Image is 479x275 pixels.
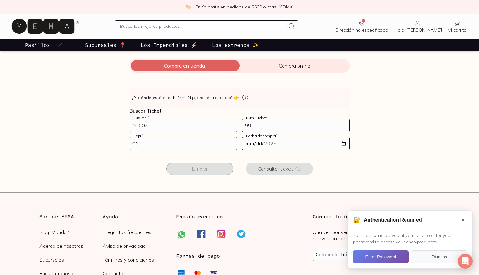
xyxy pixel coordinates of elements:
[394,27,442,33] span: ¡Hola, [PERSON_NAME]!
[313,248,380,261] input: mimail@gmail.com
[242,137,349,150] input: 14-05-2023
[185,4,191,10] img: check
[195,4,294,10] p: ¡Envío gratis en pedidos de $500 o más! (CDMX)
[131,133,144,138] label: Caja
[176,213,223,220] h3: Encuéntranos en
[458,254,473,269] div: Open Intercom Messenger
[180,94,185,101] span: 👀
[176,252,220,260] h3: Formas de pago
[39,213,103,220] h3: Más de YEMA
[212,41,259,49] p: Los estrenos ✨
[141,41,197,49] p: Los Imperdibles ⚡️
[39,243,103,249] a: Acerca de nosotros
[103,229,166,235] a: Preguntas frecuentes
[39,229,103,235] a: Blog: Mundo Y
[313,213,440,220] h3: Conoce lo último de [PERSON_NAME]
[24,39,64,51] a: pasillo-todos-link
[242,119,349,132] input: 123
[25,41,50,49] p: Pasillos
[313,229,440,242] p: Una vez por semana, contenido de calidad. Entérate de nuevos lanzamientos, eventos, y más.
[131,115,151,120] label: Sucursal
[130,62,240,69] span: Compra en tienda
[120,22,286,30] input: Busca los mejores productos
[84,39,127,51] a: Sucursales 📍
[459,216,467,224] button: ×
[130,119,237,132] input: 728
[244,115,270,120] label: Num. Ticket
[130,137,237,150] input: 03
[188,94,239,101] span: Ntp, encuéntralos acá 👉
[85,41,126,49] p: Sucursales 📍
[166,162,233,175] button: Limpiar
[103,213,166,220] h3: Ayuda
[103,243,166,249] a: Aviso de privacidad
[39,257,103,263] a: Sucursales
[445,20,469,33] a: Mi carrito
[353,232,467,245] p: Your session is active but you need to enter your password to access your encrypted data.
[364,217,459,223] div: Authentication Required
[240,62,350,69] span: Compra online
[353,217,361,223] div: 🔐
[391,20,445,33] a: ¡Hola, [PERSON_NAME]!
[411,250,467,263] button: Dismiss
[132,94,185,101] strong: ¿Y dónde está eso, tú?
[103,257,166,263] a: Términos y condiciones
[244,133,279,138] label: Fecha de compra
[130,107,350,114] p: Buscar Ticket
[353,250,409,263] button: Enter Password
[211,39,260,51] a: Los estrenos ✨
[140,39,198,51] a: Los Imperdibles ⚡️
[447,27,466,33] span: Mi carrito
[335,27,388,33] span: Dirección no especificada
[333,20,391,33] a: Dirección no especificada
[246,162,313,175] button: Consultar ticket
